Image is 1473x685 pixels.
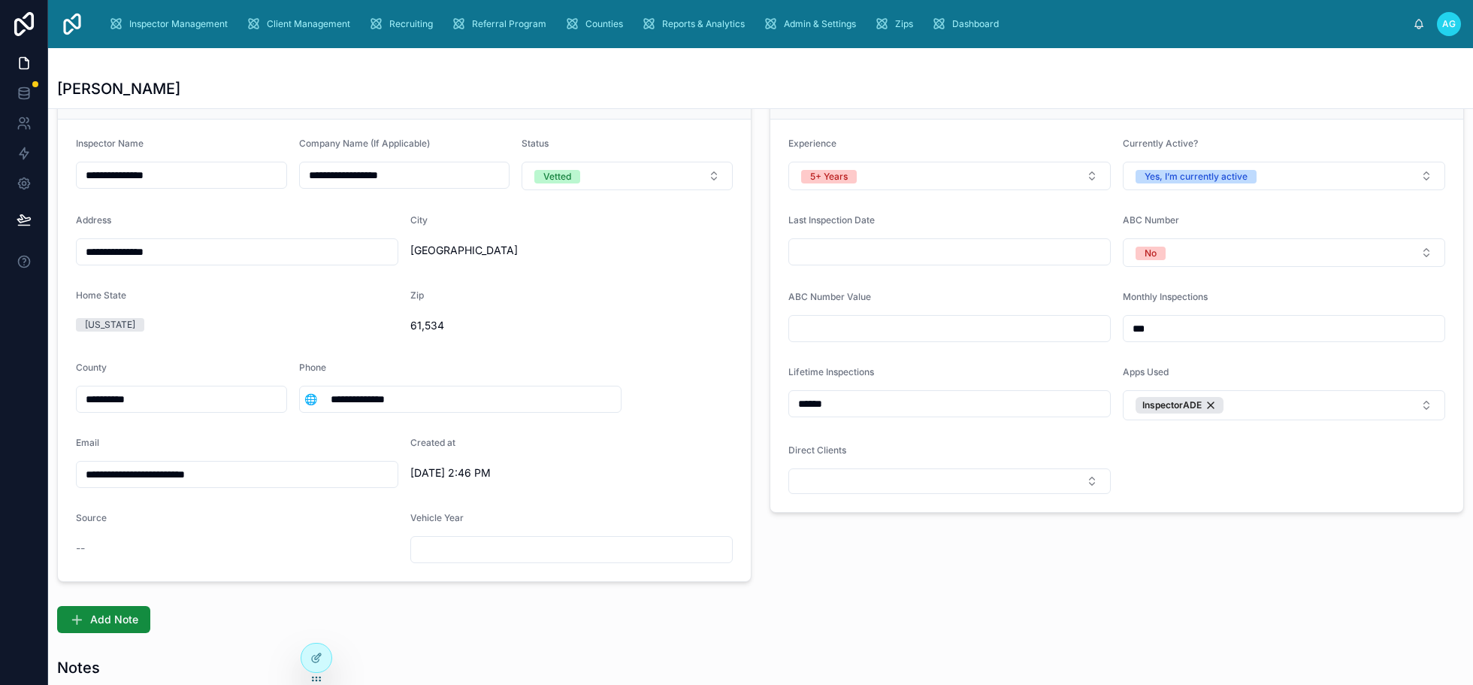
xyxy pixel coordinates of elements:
[410,289,424,301] span: Zip
[57,606,150,633] button: Add Note
[784,18,856,30] span: Admin & Settings
[952,18,999,30] span: Dashboard
[129,18,228,30] span: Inspector Management
[304,392,317,407] span: 🌐
[300,386,322,413] button: Select Button
[522,162,733,190] button: Select Button
[1123,390,1445,420] button: Select Button
[543,170,571,183] div: Vetted
[788,214,875,226] span: Last Inspection Date
[76,362,107,373] span: County
[104,11,238,38] a: Inspector Management
[637,11,755,38] a: Reports & Analytics
[788,138,836,149] span: Experience
[1136,397,1223,414] button: Unselect 3
[76,138,144,149] span: Inspector Name
[1123,238,1445,267] button: Select Button
[57,78,180,99] h1: [PERSON_NAME]
[410,243,622,258] span: [GEOGRAPHIC_DATA]
[1123,162,1445,190] button: Select Button
[410,214,428,226] span: City
[788,468,1111,494] button: Select Button
[870,11,924,38] a: Zips
[241,11,361,38] a: Client Management
[446,11,557,38] a: Referral Program
[895,18,913,30] span: Zips
[410,318,733,333] span: 61,534
[267,18,350,30] span: Client Management
[60,12,84,36] img: App logo
[1142,399,1202,411] span: InspectorADE
[76,437,99,448] span: Email
[522,138,549,149] span: Status
[90,612,138,627] span: Add Note
[57,657,100,678] h1: Notes
[927,11,1009,38] a: Dashboard
[1123,366,1169,377] span: Apps Used
[1123,291,1208,302] span: Monthly Inspections
[85,318,135,332] div: [US_STATE]
[410,465,733,480] span: [DATE] 2:46 PM
[76,214,111,226] span: Address
[299,362,326,373] span: Phone
[76,541,85,556] span: --
[810,170,848,183] div: 5+ Years
[788,291,871,302] span: ABC Number Value
[758,11,867,38] a: Admin & Settings
[389,18,433,30] span: Recruiting
[299,138,430,149] span: Company Name (If Applicable)
[1145,170,1248,183] div: Yes, I’m currently active
[76,512,107,523] span: Source
[76,289,126,301] span: Home State
[788,444,846,456] span: Direct Clients
[410,437,455,448] span: Created at
[1442,18,1456,30] span: AG
[788,366,874,377] span: Lifetime Inspections
[788,162,1111,190] button: Select Button
[472,18,546,30] span: Referral Program
[410,512,464,523] span: Vehicle Year
[96,8,1413,41] div: scrollable content
[1123,138,1198,149] span: Currently Active?
[662,18,745,30] span: Reports & Analytics
[585,18,623,30] span: Counties
[364,11,443,38] a: Recruiting
[560,11,634,38] a: Counties
[1145,247,1157,260] div: No
[1123,214,1179,226] span: ABC Number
